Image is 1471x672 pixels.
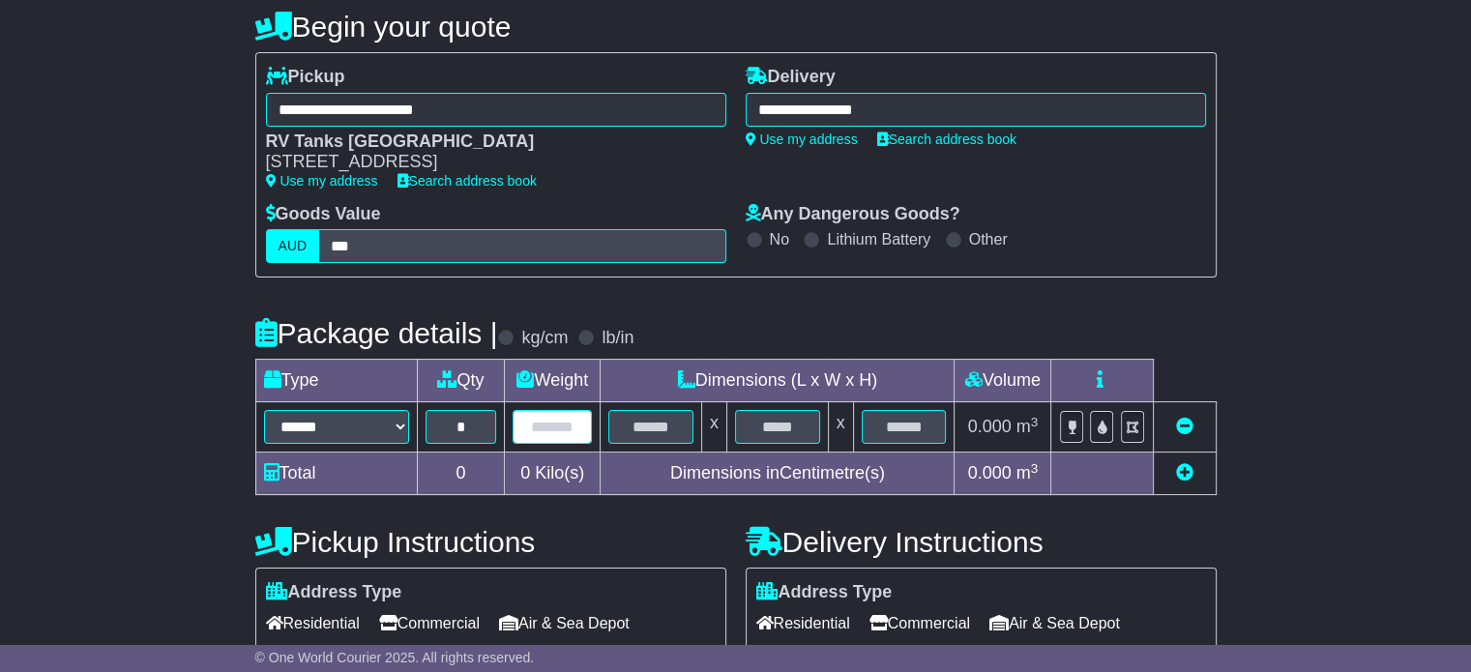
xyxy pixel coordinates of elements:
[827,230,930,248] label: Lithium Battery
[521,328,568,349] label: kg/cm
[602,328,633,349] label: lb/in
[266,582,402,603] label: Address Type
[746,526,1217,558] h4: Delivery Instructions
[877,131,1016,147] a: Search address book
[770,230,789,248] label: No
[417,453,505,495] td: 0
[266,229,320,263] label: AUD
[255,526,726,558] h4: Pickup Instructions
[1031,461,1039,476] sup: 3
[505,453,601,495] td: Kilo(s)
[756,582,893,603] label: Address Type
[969,230,1008,248] label: Other
[701,402,726,453] td: x
[505,360,601,402] td: Weight
[499,608,630,638] span: Air & Sea Depot
[255,453,417,495] td: Total
[968,417,1012,436] span: 0.000
[1176,417,1193,436] a: Remove this item
[255,360,417,402] td: Type
[1016,463,1039,482] span: m
[746,204,960,225] label: Any Dangerous Goods?
[756,608,850,638] span: Residential
[601,453,955,495] td: Dimensions in Centimetre(s)
[746,131,858,147] a: Use my address
[266,152,707,173] div: [STREET_ADDRESS]
[417,360,505,402] td: Qty
[968,463,1012,482] span: 0.000
[869,608,970,638] span: Commercial
[255,11,1217,43] h4: Begin your quote
[1176,463,1193,482] a: Add new item
[266,608,360,638] span: Residential
[989,608,1120,638] span: Air & Sea Depot
[955,360,1051,402] td: Volume
[266,131,707,153] div: RV Tanks [GEOGRAPHIC_DATA]
[746,67,836,88] label: Delivery
[828,402,853,453] td: x
[266,67,345,88] label: Pickup
[601,360,955,402] td: Dimensions (L x W x H)
[379,608,480,638] span: Commercial
[520,463,530,482] span: 0
[397,173,537,189] a: Search address book
[1031,415,1039,429] sup: 3
[1016,417,1039,436] span: m
[255,650,535,665] span: © One World Courier 2025. All rights reserved.
[255,317,498,349] h4: Package details |
[266,204,381,225] label: Goods Value
[266,173,378,189] a: Use my address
